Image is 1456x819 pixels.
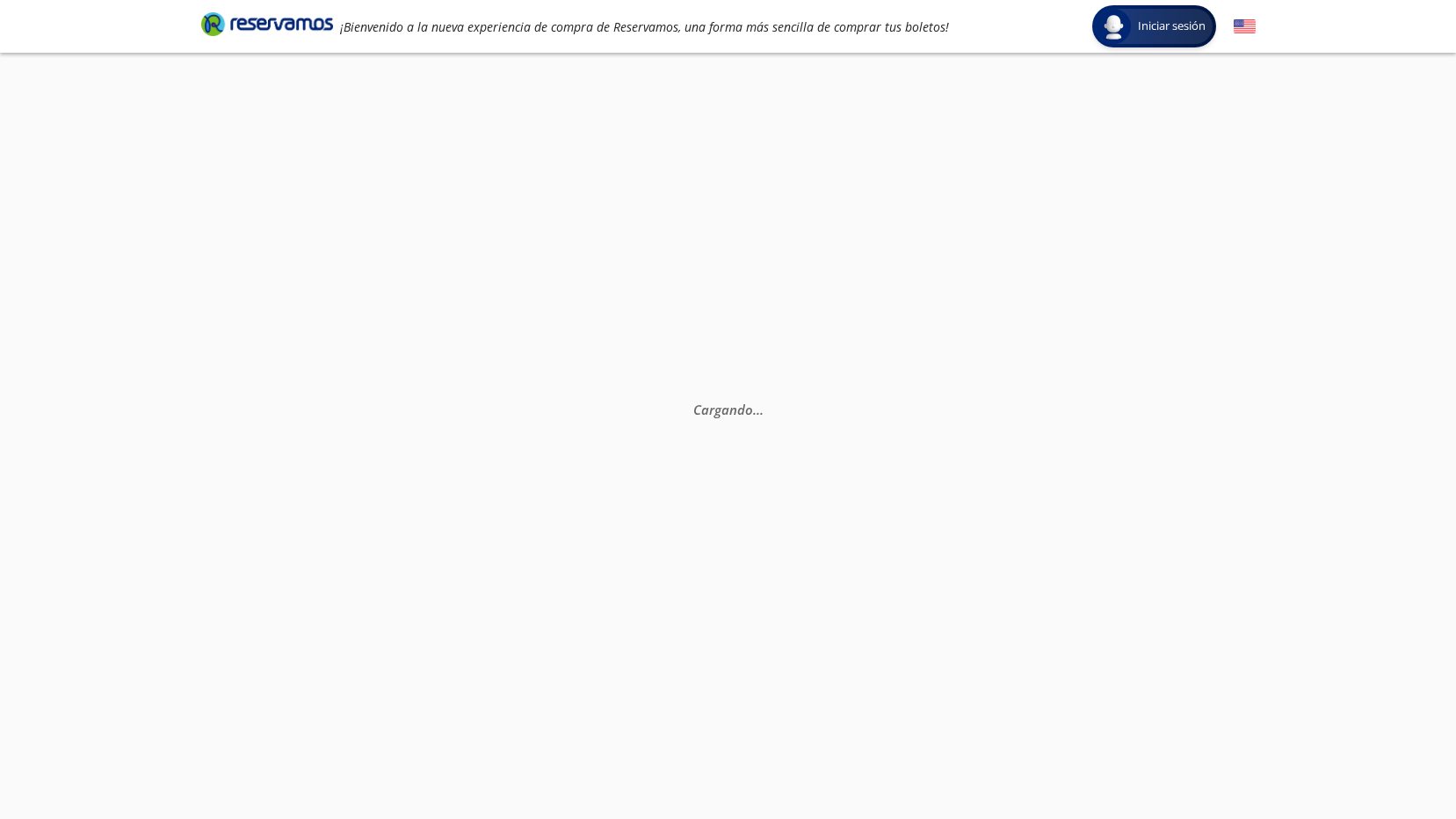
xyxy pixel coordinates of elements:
em: ¡Bienvenido a la nueva experiencia de compra de Reservamos, una forma más sencilla de comprar tus... [340,18,949,35]
span: . [753,401,757,418]
i: Brand Logo [201,11,333,37]
button: English [1234,16,1256,38]
span: Iniciar sesión [1131,18,1213,35]
span: . [760,401,764,418]
a: Brand Logo [201,11,333,42]
span: . [757,401,760,418]
em: Cargando [693,401,764,418]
